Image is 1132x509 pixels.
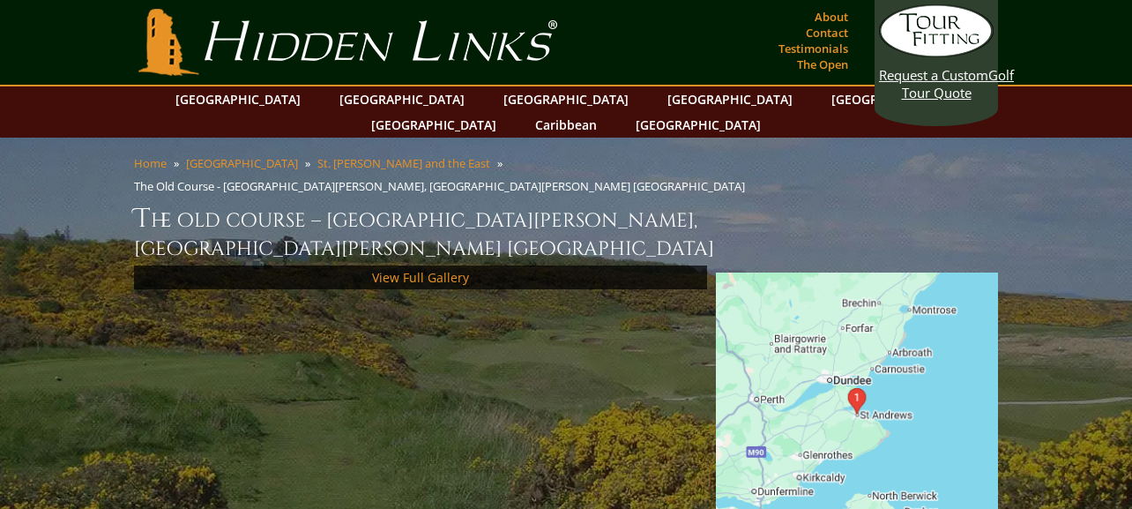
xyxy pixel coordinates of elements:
li: The Old Course - [GEOGRAPHIC_DATA][PERSON_NAME], [GEOGRAPHIC_DATA][PERSON_NAME] [GEOGRAPHIC_DATA] [134,178,752,194]
h1: The Old Course – [GEOGRAPHIC_DATA][PERSON_NAME], [GEOGRAPHIC_DATA][PERSON_NAME] [GEOGRAPHIC_DATA] [134,201,998,262]
a: Contact [801,20,853,45]
a: About [810,4,853,29]
a: Request a CustomGolf Tour Quote [879,4,994,101]
a: Home [134,155,167,171]
a: [GEOGRAPHIC_DATA] [362,112,505,138]
a: [GEOGRAPHIC_DATA] [627,112,770,138]
a: Testimonials [774,36,853,61]
a: Caribbean [526,112,606,138]
a: [GEOGRAPHIC_DATA] [659,86,801,112]
a: [GEOGRAPHIC_DATA] [331,86,473,112]
a: [GEOGRAPHIC_DATA] [823,86,965,112]
a: The Open [793,52,853,77]
a: St. [PERSON_NAME] and the East [317,155,490,171]
a: [GEOGRAPHIC_DATA] [186,155,298,171]
a: View Full Gallery [372,269,469,286]
span: Request a Custom [879,66,988,84]
a: [GEOGRAPHIC_DATA] [167,86,309,112]
a: [GEOGRAPHIC_DATA] [495,86,637,112]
